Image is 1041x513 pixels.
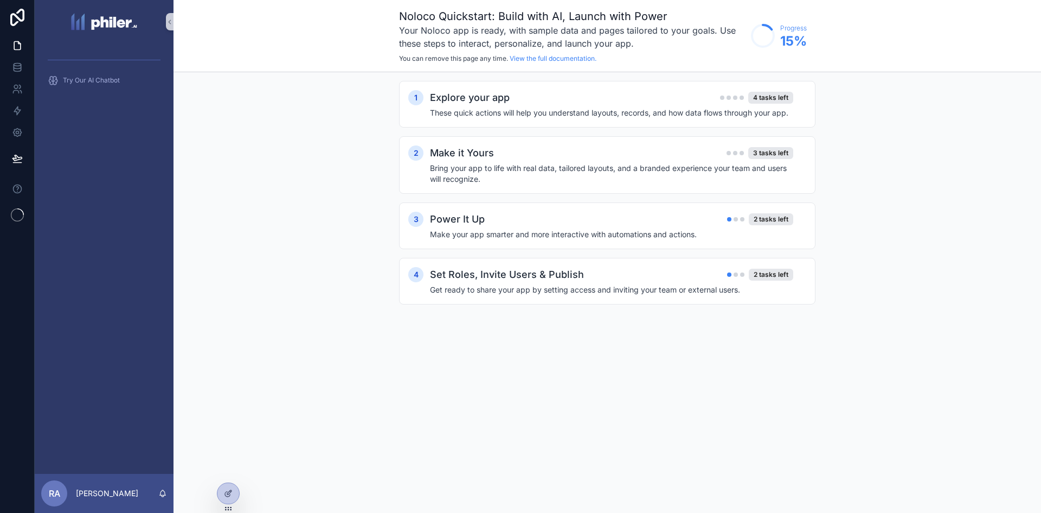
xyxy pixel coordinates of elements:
div: scrollable content [35,43,173,104]
h3: Your Noloco app is ready, with sample data and pages tailored to your goals. Use these steps to i... [399,24,746,50]
img: App logo [71,13,138,30]
a: Try Our AI Chatbot [41,71,167,90]
a: View the full documentation. [510,54,596,62]
span: Progress [780,24,807,33]
span: Try Our AI Chatbot [63,76,120,85]
p: [PERSON_NAME] [76,488,138,499]
h1: Noloco Quickstart: Build with AI, Launch with Power [399,9,746,24]
span: RA [49,487,60,500]
span: 15 % [780,33,807,50]
span: You can remove this page any time. [399,54,508,62]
